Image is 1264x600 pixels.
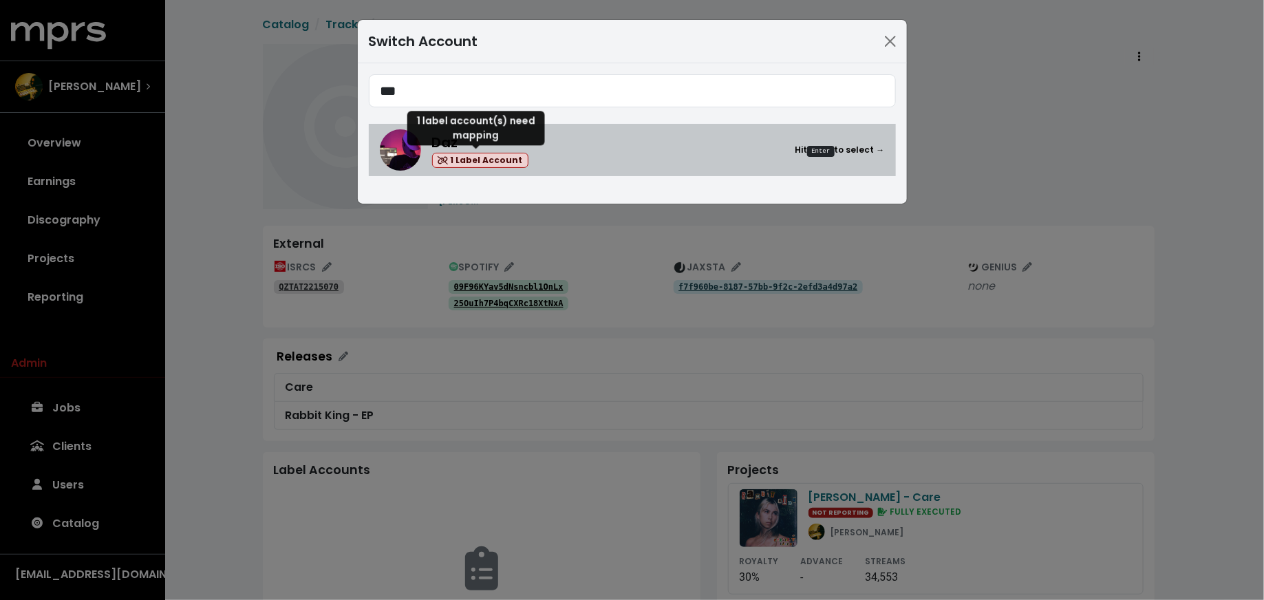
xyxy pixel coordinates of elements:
input: Search accounts [369,74,896,107]
img: Daz [380,129,421,171]
div: 1 label account(s) need mapping [407,111,545,145]
div: Switch Account [369,31,478,52]
a: DazDaz 1 Label AccountHitEnterto select → [369,124,896,176]
span: 1 Label Account [432,153,529,169]
small: Hit to select → [795,144,884,157]
button: Close [879,30,901,52]
span: Daz [432,133,458,152]
kbd: Enter [807,146,834,157]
